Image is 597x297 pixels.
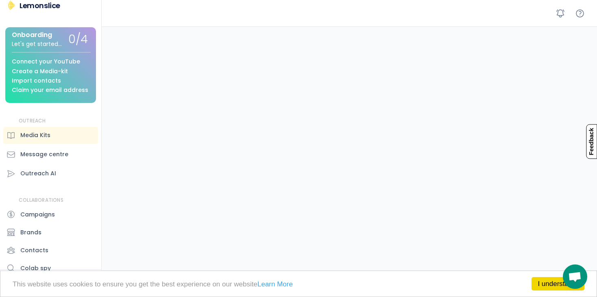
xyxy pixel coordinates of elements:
div: Outreach AI [20,169,56,178]
a: Learn More [257,280,293,288]
div: Contacts [20,246,48,255]
div: Create a Media-kit [12,68,68,74]
div: Claim your email address [12,87,88,93]
a: I understand! [532,277,584,290]
div: Chat abierto [563,264,587,289]
div: OUTREACH [19,118,46,124]
div: Onboarding [12,31,52,39]
div: Connect your YouTube [12,59,80,65]
div: Message centre [20,150,68,159]
div: Let's get started... [12,41,62,47]
img: Lemonslice [7,0,16,10]
div: 0/4 [68,33,88,46]
p: This website uses cookies to ensure you get the best experience on our website [13,281,584,288]
div: Campaigns [20,210,55,219]
div: Import contacts [12,78,61,84]
div: Lemonslice [20,0,60,11]
div: Media Kits [20,131,50,140]
div: COLLABORATIONS [19,197,63,204]
div: Colab spy [20,264,51,273]
div: Brands [20,228,41,237]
